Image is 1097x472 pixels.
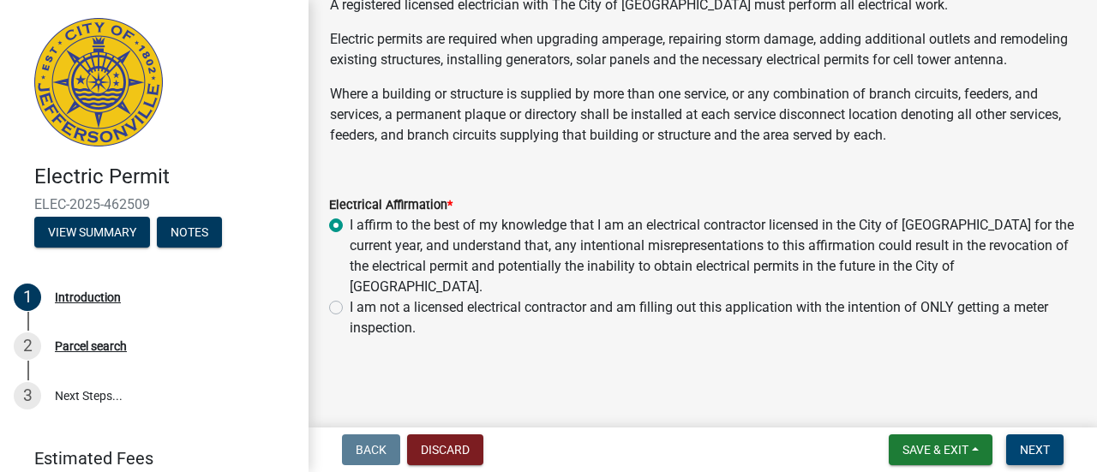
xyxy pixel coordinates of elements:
label: I am not a licensed electrical contractor and am filling out this application with the intention ... [350,297,1076,338]
div: Parcel search [55,340,127,352]
button: Back [342,434,400,465]
button: View Summary [34,217,150,248]
button: Discard [407,434,483,465]
button: Next [1006,434,1064,465]
div: 1 [14,284,41,311]
label: Electrical Affirmation [329,200,453,212]
span: Back [356,443,387,457]
img: City of Jeffersonville, Indiana [34,18,163,146]
button: Notes [157,217,222,248]
button: Save & Exit [889,434,992,465]
span: Next [1020,443,1050,457]
div: 2 [14,332,41,360]
div: Introduction [55,291,121,303]
div: 3 [14,382,41,409]
p: Where a building or structure is supplied by more than one service, or any combination of branch ... [330,84,1076,146]
label: I affirm to the best of my knowledge that I am an electrical contractor licensed in the City of [... [350,215,1076,297]
span: ELEC-2025-462509 [34,196,274,212]
h4: Electric Permit [34,164,295,189]
wm-modal-confirm: Summary [34,226,150,240]
wm-modal-confirm: Notes [157,226,222,240]
span: Save & Exit [902,443,968,457]
p: Electric permits are required when upgrading amperage, repairing storm damage, adding additional ... [330,29,1076,70]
